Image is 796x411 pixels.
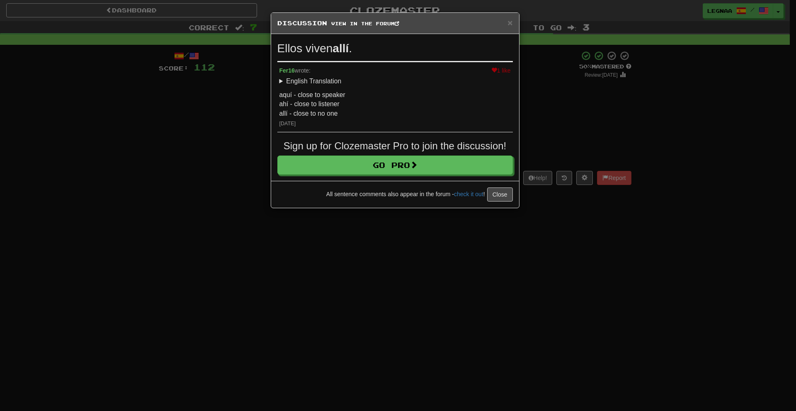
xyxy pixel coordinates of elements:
[491,66,511,75] div: 1 like
[277,156,513,175] a: Go Pro
[454,191,483,197] a: check it out
[507,18,512,27] button: Close
[279,121,296,126] a: [DATE]
[279,77,511,86] summary: English Translation
[277,141,513,151] h3: Sign up for Clozemaster Pro to join the discussion!
[279,67,295,74] a: Fer16
[326,191,485,197] span: All sentence comments also appear in the forum - !
[487,187,513,202] button: Close
[279,66,511,75] div: wrote:
[277,19,513,27] h5: Discussion
[507,18,512,27] span: ×
[332,42,349,55] strong: allí
[279,90,511,119] p: aquí - close to speaker ahí - close to listener allí - close to no one
[277,40,513,57] div: Ellos viven .
[331,21,399,26] a: View in the forum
